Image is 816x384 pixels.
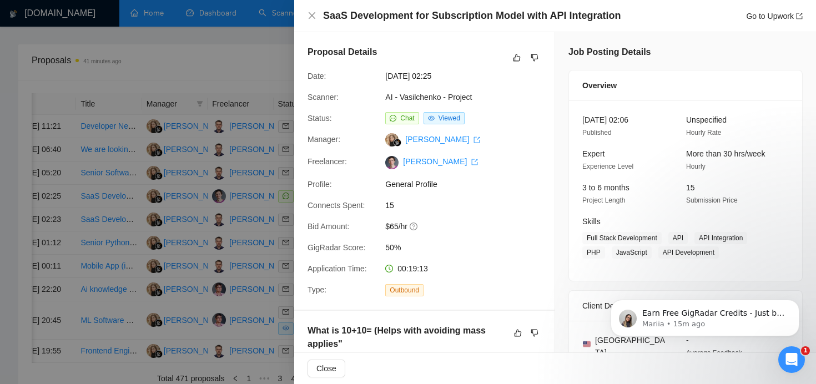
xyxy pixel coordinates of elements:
[400,114,414,122] span: Chat
[403,157,478,166] a: [PERSON_NAME] export
[582,149,605,158] span: Expert
[686,129,721,137] span: Hourly Rate
[410,222,419,231] span: question-circle
[510,51,523,64] button: like
[385,178,552,190] span: General Profile
[694,232,747,244] span: API Integration
[582,115,628,124] span: [DATE] 02:06
[308,93,339,102] span: Scanner:
[686,149,765,158] span: More than 30 hrs/week
[528,51,541,64] button: dislike
[801,346,810,355] span: 1
[385,265,393,272] span: clock-circle
[308,11,316,20] span: close
[385,199,552,211] span: 15
[316,362,336,375] span: Close
[308,324,506,351] h5: What is 10+10= (Helps with avoiding mass applies"
[514,329,522,337] span: like
[471,159,478,165] span: export
[686,196,738,204] span: Submission Price
[308,72,326,80] span: Date:
[686,183,695,192] span: 15
[513,53,521,62] span: like
[528,326,541,340] button: dislike
[582,217,601,226] span: Skills
[323,9,621,23] h4: SaaS Development for Subscription Model with API Integration
[582,183,629,192] span: 3 to 6 months
[308,180,332,189] span: Profile:
[428,115,435,122] span: eye
[308,243,365,252] span: GigRadar Score:
[594,276,816,354] iframe: Intercom notifications message
[308,11,316,21] button: Close
[308,157,347,166] span: Freelancer:
[439,114,460,122] span: Viewed
[531,329,538,337] span: dislike
[385,241,552,254] span: 50%
[668,232,688,244] span: API
[582,196,625,204] span: Project Length
[658,246,719,259] span: API Development
[385,156,399,169] img: c1h1yNg7_KaaC_5dbiYNkuX3_81QOTPux6H-geW-NDpM6p4EysDFcxJyDxrQFbQLGM
[746,12,803,21] a: Go to Upworkexport
[582,232,662,244] span: Full Stack Development
[405,135,480,144] a: [PERSON_NAME] export
[582,163,633,170] span: Experience Level
[474,137,480,143] span: export
[796,13,803,19] span: export
[308,264,367,273] span: Application Time:
[308,360,345,377] button: Close
[390,115,396,122] span: message
[308,46,377,59] h5: Proposal Details
[583,340,591,348] img: 🇺🇸
[308,201,365,210] span: Connects Spent:
[778,346,805,373] iframe: Intercom live chat
[385,93,472,102] a: AI - Vasilchenko - Project
[582,129,612,137] span: Published
[308,285,326,294] span: Type:
[308,114,332,123] span: Status:
[582,79,617,92] span: Overview
[511,326,525,340] button: like
[385,284,424,296] span: Outbound
[385,70,552,82] span: [DATE] 02:25
[582,246,605,259] span: PHP
[612,246,652,259] span: JavaScript
[394,139,401,146] img: gigradar-bm.png
[397,264,428,273] span: 00:19:13
[582,291,789,321] div: Client Details
[385,220,552,233] span: $65/hr
[531,53,538,62] span: dislike
[686,115,727,124] span: Unspecified
[686,163,706,170] span: Hourly
[568,46,651,59] h5: Job Posting Details
[308,135,340,144] span: Manager:
[308,222,350,231] span: Bid Amount:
